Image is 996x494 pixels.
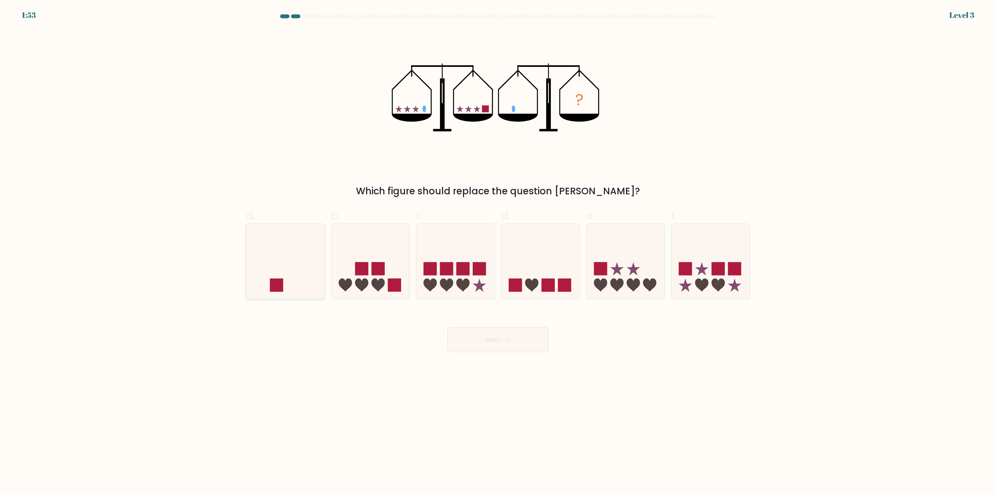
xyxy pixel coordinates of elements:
span: e. [586,208,595,223]
tspan: ? [575,89,584,111]
div: Which figure should replace the question [PERSON_NAME]? [251,184,745,198]
span: c. [416,208,424,223]
div: Level 3 [949,9,974,21]
span: f. [671,208,677,223]
span: d. [501,208,510,223]
span: a. [246,208,255,223]
div: 1:53 [22,9,36,21]
span: b. [331,208,340,223]
button: Next [447,327,549,352]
